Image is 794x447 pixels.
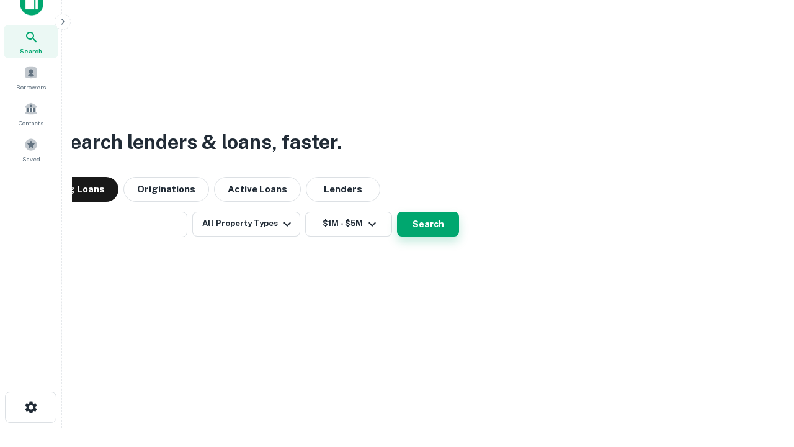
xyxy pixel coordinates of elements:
[123,177,209,202] button: Originations
[4,133,58,166] a: Saved
[4,61,58,94] a: Borrowers
[19,118,43,128] span: Contacts
[306,177,380,202] button: Lenders
[16,82,46,92] span: Borrowers
[214,177,301,202] button: Active Loans
[397,212,459,237] button: Search
[732,348,794,407] iframe: Chat Widget
[4,25,58,58] a: Search
[4,97,58,130] a: Contacts
[305,212,392,237] button: $1M - $5M
[20,46,42,56] span: Search
[22,154,40,164] span: Saved
[56,127,342,157] h3: Search lenders & loans, faster.
[192,212,300,237] button: All Property Types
